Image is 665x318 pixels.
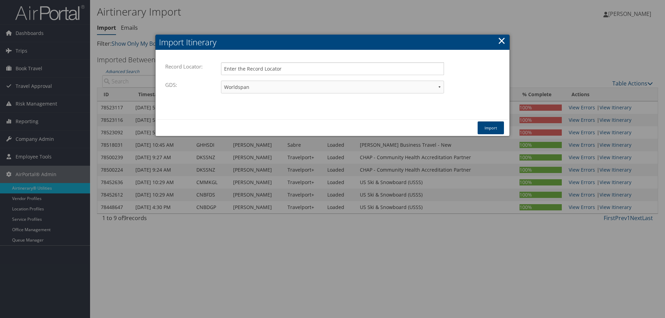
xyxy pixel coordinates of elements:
button: Import [478,121,504,134]
a: × [498,34,506,47]
h2: Import Itinerary [156,35,509,50]
label: GDS: [165,78,180,91]
label: Record Locator: [165,60,206,73]
input: Enter the Record Locator [221,62,444,75]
